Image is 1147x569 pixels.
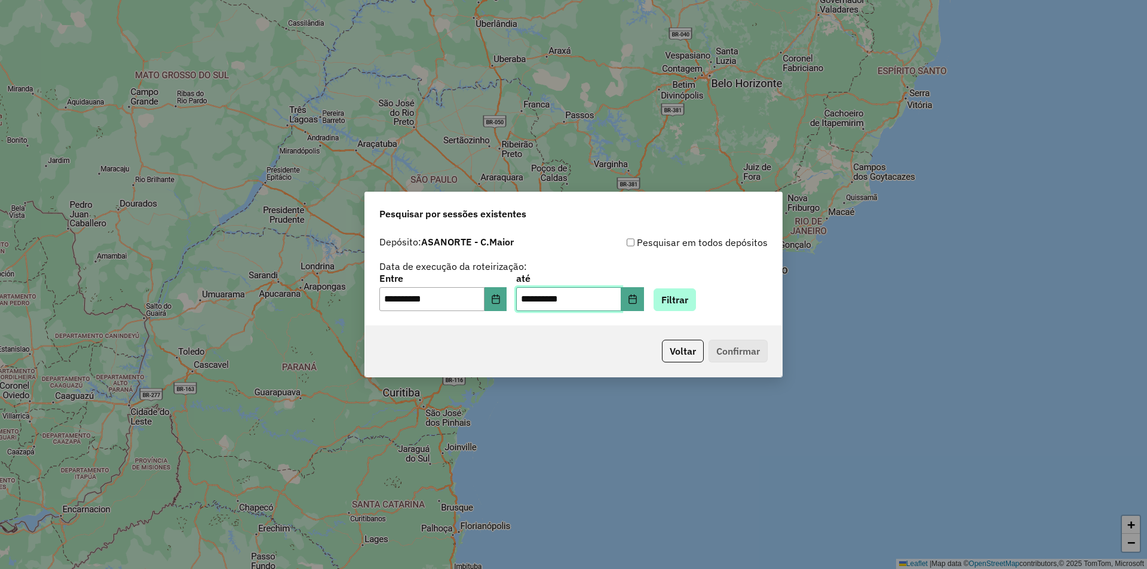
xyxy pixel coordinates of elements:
span: Pesquisar por sessões existentes [379,207,526,221]
button: Filtrar [654,288,696,311]
button: Choose Date [621,287,644,311]
div: Pesquisar em todos depósitos [573,235,768,250]
label: Data de execução da roteirização: [379,259,527,273]
button: Voltar [662,340,704,362]
label: Depósito: [379,235,514,249]
label: Entre [379,271,507,285]
label: até [516,271,643,285]
button: Choose Date [484,287,507,311]
strong: ASANORTE - C.Maior [421,236,514,248]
